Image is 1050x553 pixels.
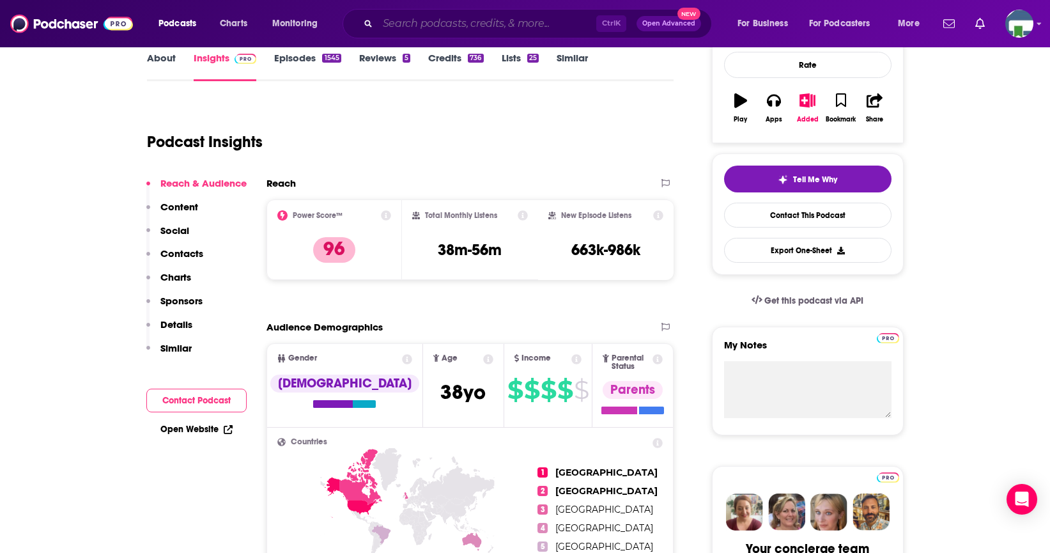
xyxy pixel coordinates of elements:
a: Open Website [160,424,233,435]
div: 25 [527,54,539,63]
button: Charts [146,271,191,295]
h2: Audience Demographics [266,321,383,333]
button: Similar [146,342,192,366]
div: 1545 [322,54,341,63]
h2: Reach [266,177,296,189]
a: Show notifications dropdown [970,13,990,35]
button: Reach & Audience [146,177,247,201]
span: For Podcasters [809,15,870,33]
span: 3 [537,504,548,515]
span: Get this podcast via API [764,295,863,306]
span: 4 [537,523,548,533]
h2: Total Monthly Listens [425,211,497,220]
a: Get this podcast via API [741,285,874,316]
label: My Notes [724,339,892,361]
div: Parents [603,381,663,399]
span: $ [524,380,539,400]
button: open menu [889,13,936,34]
button: Share [858,85,891,131]
button: Social [146,224,189,248]
div: 736 [468,54,483,63]
div: Search podcasts, credits, & more... [355,9,724,38]
button: Details [146,318,192,342]
span: [GEOGRAPHIC_DATA] [555,541,653,552]
span: [GEOGRAPHIC_DATA] [555,467,658,478]
a: InsightsPodchaser Pro [194,52,257,81]
span: For Business [737,15,788,33]
span: Podcasts [158,15,196,33]
img: Jules Profile [810,494,847,531]
a: Similar [557,52,588,81]
p: Charts [160,271,191,283]
span: Charts [220,15,247,33]
span: $ [541,380,556,400]
span: Open Advanced [642,20,695,27]
img: tell me why sparkle [778,175,788,185]
span: Income [521,354,551,362]
a: Pro website [877,471,899,483]
a: Show notifications dropdown [938,13,960,35]
button: Play [724,85,757,131]
div: Play [734,116,747,123]
div: 5 [403,54,410,63]
img: Podchaser Pro [235,54,257,64]
span: More [898,15,920,33]
img: Jon Profile [853,494,890,531]
div: Rate [724,52,892,78]
span: 1 [537,467,548,478]
a: Credits736 [428,52,483,81]
span: 5 [537,541,548,552]
span: Age [442,354,458,362]
div: Added [797,116,819,123]
span: [GEOGRAPHIC_DATA] [555,504,653,515]
a: Charts [212,13,255,34]
div: [DEMOGRAPHIC_DATA] [270,375,419,393]
button: Sponsors [146,295,203,318]
button: Open AdvancedNew [637,16,701,31]
span: $ [574,380,589,400]
button: Apps [757,85,791,131]
p: Sponsors [160,295,203,307]
h3: 663k-986k [571,240,640,260]
button: Export One-Sheet [724,238,892,263]
h2: Power Score™ [293,211,343,220]
span: Logged in as KCMedia [1005,10,1033,38]
img: User Profile [1005,10,1033,38]
div: Bookmark [826,116,856,123]
button: Added [791,85,824,131]
p: Similar [160,342,192,354]
input: Search podcasts, credits, & more... [378,13,596,34]
button: open menu [150,13,213,34]
a: About [147,52,176,81]
span: [GEOGRAPHIC_DATA] [555,522,653,534]
h2: New Episode Listens [561,211,631,220]
p: Details [160,318,192,331]
img: Sydney Profile [726,494,763,531]
span: $ [557,380,573,400]
button: Content [146,201,198,224]
a: Reviews5 [359,52,410,81]
p: Content [160,201,198,213]
button: open menu [801,13,889,34]
span: Countries [291,438,327,446]
span: Parental Status [612,354,651,371]
h1: Podcast Insights [147,132,263,152]
a: Pro website [877,331,899,343]
button: Contact Podcast [146,389,247,412]
span: [GEOGRAPHIC_DATA] [555,485,658,497]
a: Contact This Podcast [724,203,892,228]
span: 2 [537,486,548,496]
p: Reach & Audience [160,177,247,189]
div: Apps [766,116,782,123]
img: Barbara Profile [768,494,805,531]
span: $ [507,380,523,400]
h3: 38m-56m [438,240,502,260]
span: Monitoring [272,15,318,33]
p: Social [160,224,189,237]
button: Show profile menu [1005,10,1033,38]
span: Tell Me Why [793,175,837,185]
img: Podchaser - Follow, Share and Rate Podcasts [10,12,133,36]
a: Lists25 [502,52,539,81]
div: Open Intercom Messenger [1007,484,1037,515]
button: open menu [729,13,804,34]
